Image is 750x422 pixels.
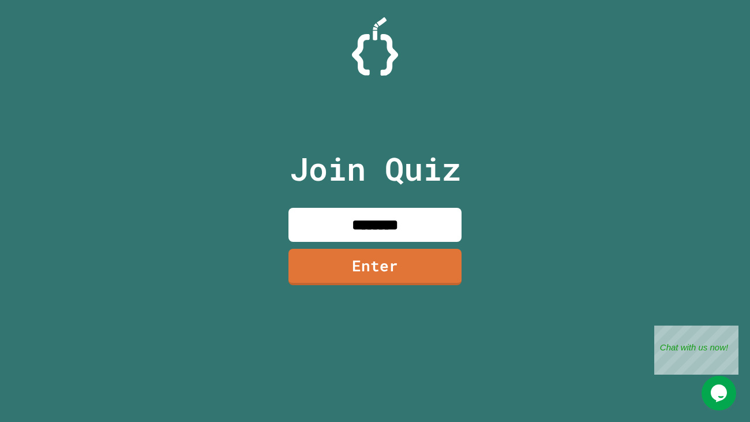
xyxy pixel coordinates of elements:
p: Join Quiz [290,145,461,193]
a: Enter [288,249,462,285]
iframe: chat widget [654,326,738,375]
iframe: chat widget [702,376,738,410]
img: Logo.svg [352,17,398,76]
